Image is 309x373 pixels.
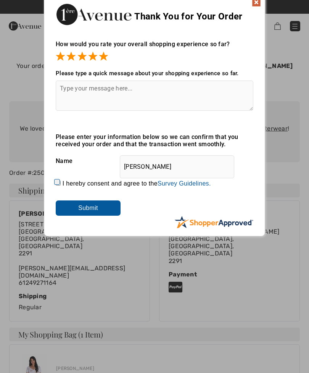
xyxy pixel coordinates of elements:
div: Please type a quick message about your shopping experience so far. [56,70,253,77]
a: Survey Guidelines. [158,180,211,187]
span: Thank You for Your Order [134,11,242,22]
div: How would you rate your overall shopping experience so far? [56,33,253,62]
div: Name [56,152,253,171]
input: Submit [56,200,121,216]
label: I hereby consent and agree to the [63,180,211,187]
div: Please enter your information below so we can confirm that you received your order and that the t... [56,133,253,148]
img: Thank You for Your Order [56,2,132,27]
